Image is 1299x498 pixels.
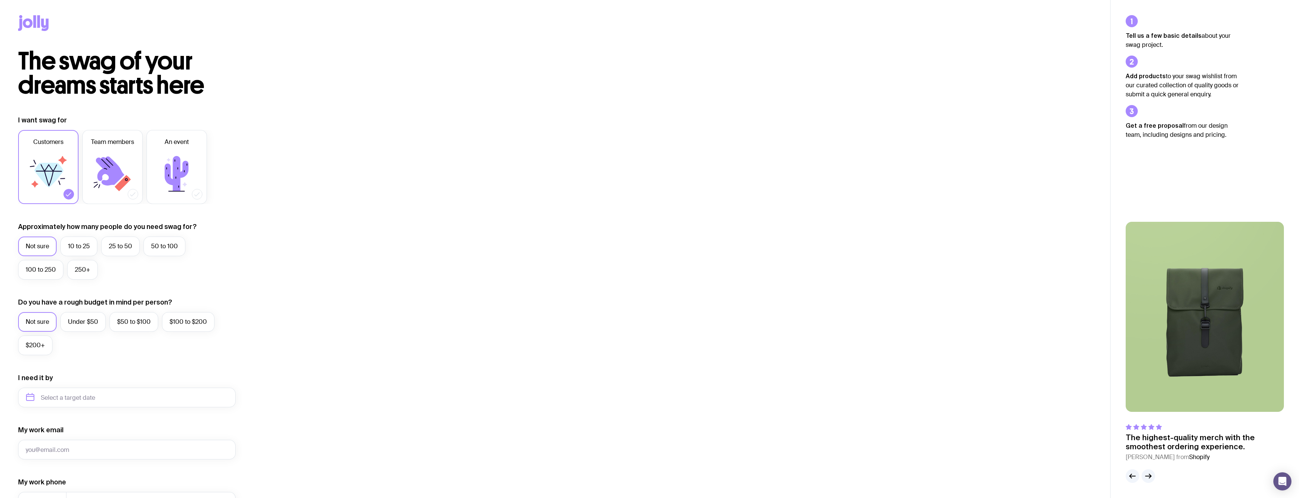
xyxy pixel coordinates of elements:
span: Shopify [1189,453,1210,461]
label: 100 to 250 [18,260,63,280]
div: Open Intercom Messenger [1273,472,1291,490]
label: I want swag for [18,116,67,125]
span: Customers [33,138,63,147]
p: The highest-quality merch with the smoothest ordering experience. [1126,433,1284,451]
strong: Get a free proposal [1126,122,1184,129]
label: $100 to $200 [162,312,214,332]
label: $200+ [18,336,52,355]
input: Select a target date [18,388,236,407]
label: 250+ [67,260,98,280]
label: 25 to 50 [101,237,140,256]
label: Not sure [18,237,57,256]
label: Not sure [18,312,57,332]
label: 50 to 100 [143,237,185,256]
cite: [PERSON_NAME] from [1126,453,1284,462]
input: you@email.com [18,440,236,459]
label: My work email [18,425,63,435]
label: 10 to 25 [60,237,97,256]
label: Approximately how many people do you need swag for? [18,222,197,231]
label: Under $50 [60,312,106,332]
p: about your swag project. [1126,31,1239,49]
span: An event [165,138,189,147]
p: to your swag wishlist from our curated collection of quality goods or submit a quick general enqu... [1126,71,1239,99]
label: I need it by [18,373,53,382]
strong: Add products [1126,73,1166,79]
p: from our design team, including designs and pricing. [1126,121,1239,139]
label: Do you have a rough budget in mind per person? [18,298,172,307]
label: $50 to $100 [110,312,158,332]
label: My work phone [18,478,66,487]
span: Team members [91,138,134,147]
span: The swag of your dreams starts here [18,46,204,100]
strong: Tell us a few basic details [1126,32,1202,39]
